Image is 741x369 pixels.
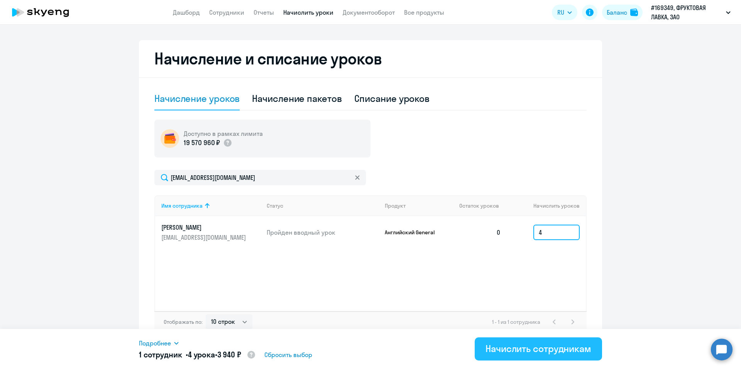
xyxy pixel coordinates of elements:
[184,129,263,138] h5: Доступно в рамках лимита
[602,5,643,20] button: Балансbalance
[209,8,244,16] a: Сотрудники
[404,8,444,16] a: Все продукты
[607,8,627,17] div: Баланс
[552,5,577,20] button: RU
[188,350,215,359] span: 4 урока
[161,233,248,242] p: [EMAIL_ADDRESS][DOMAIN_NAME]
[173,8,200,16] a: Дашборд
[217,350,241,359] span: 3 940 ₽
[184,138,220,148] p: 19 570 960 ₽
[139,349,256,361] h5: 1 сотрудник • •
[385,202,453,209] div: Продукт
[267,202,379,209] div: Статус
[161,202,261,209] div: Имя сотрудника
[161,223,248,232] p: [PERSON_NAME]
[630,8,638,16] img: balance
[459,202,507,209] div: Остаток уроков
[647,3,734,22] button: #169349, ФРУКТОВАЯ ЛАВКА, ЗАО
[354,92,430,105] div: Списание уроков
[254,8,274,16] a: Отчеты
[154,170,366,185] input: Поиск по имени, email, продукту или статусу
[283,8,333,16] a: Начислить уроки
[453,216,507,249] td: 0
[164,318,203,325] span: Отображать по:
[264,350,312,359] span: Сбросить выбор
[161,202,203,209] div: Имя сотрудника
[459,202,499,209] span: Остаток уроков
[651,3,723,22] p: #169349, ФРУКТОВАЯ ЛАВКА, ЗАО
[507,195,586,216] th: Начислить уроков
[267,202,283,209] div: Статус
[492,318,540,325] span: 1 - 1 из 1 сотрудника
[343,8,395,16] a: Документооборот
[161,129,179,148] img: wallet-circle.png
[154,92,240,105] div: Начисление уроков
[267,228,379,237] p: Пройден вводный урок
[139,339,171,348] span: Подробнее
[385,202,406,209] div: Продукт
[161,223,261,242] a: [PERSON_NAME][EMAIL_ADDRESS][DOMAIN_NAME]
[486,342,591,355] div: Начислить сотрудникам
[385,229,443,236] p: Английский General
[154,49,587,68] h2: Начисление и списание уроков
[475,337,602,361] button: Начислить сотрудникам
[557,8,564,17] span: RU
[252,92,342,105] div: Начисление пакетов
